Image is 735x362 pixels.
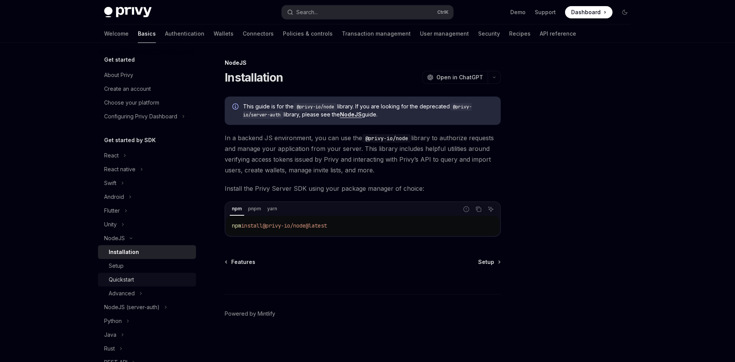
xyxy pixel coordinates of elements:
[138,25,156,43] a: Basics
[104,303,160,312] div: NodeJS (server-auth)
[619,6,631,18] button: Toggle dark mode
[104,165,136,174] div: React native
[230,204,244,213] div: npm
[98,204,196,218] button: Toggle Flutter section
[294,103,337,111] code: @privy-io/node
[98,314,196,328] button: Toggle Python section
[98,176,196,190] button: Toggle Swift section
[104,98,159,107] div: Choose your platform
[104,220,117,229] div: Unity
[478,25,500,43] a: Security
[98,96,196,110] a: Choose your platform
[98,300,196,314] button: Toggle NodeJS (server-auth) section
[104,316,122,326] div: Python
[436,74,483,81] span: Open in ChatGPT
[104,179,116,188] div: Swift
[232,222,241,229] span: npm
[104,344,115,353] div: Rust
[340,111,362,118] a: NodeJS
[420,25,469,43] a: User management
[104,112,177,121] div: Configuring Privy Dashboard
[165,25,204,43] a: Authentication
[225,258,255,266] a: Features
[565,6,612,18] a: Dashboard
[362,134,411,143] code: @privy-io/node
[486,204,496,214] button: Ask AI
[243,103,493,119] span: This guide is for the library. If you are looking for the deprecated library, please see the guide.
[296,8,318,17] div: Search...
[109,247,139,257] div: Installation
[225,59,501,67] div: NodeJS
[98,149,196,162] button: Toggle React section
[104,7,152,18] img: dark logo
[232,103,240,111] svg: Info
[98,190,196,204] button: Toggle Android section
[214,25,234,43] a: Wallets
[104,70,133,80] div: About Privy
[104,234,125,243] div: NodeJS
[104,55,135,64] h5: Get started
[510,8,526,16] a: Demo
[98,245,196,259] a: Installation
[98,110,196,123] button: Toggle Configuring Privy Dashboard section
[98,68,196,82] a: About Privy
[98,287,196,300] button: Toggle Advanced section
[246,204,263,213] div: pnpm
[225,183,501,194] span: Install the Privy Server SDK using your package manager of choice:
[422,71,488,84] button: Open in ChatGPT
[231,258,255,266] span: Features
[104,330,116,339] div: Java
[263,222,327,229] span: @privy-io/node@latest
[109,275,134,284] div: Quickstart
[478,258,500,266] a: Setup
[104,84,151,93] div: Create an account
[243,103,472,119] code: @privy-io/server-auth
[571,8,601,16] span: Dashboard
[225,70,283,84] h1: Installation
[109,261,124,270] div: Setup
[265,204,279,213] div: yarn
[283,25,333,43] a: Policies & controls
[437,9,449,15] span: Ctrl K
[98,231,196,245] button: Toggle NodeJS section
[98,342,196,355] button: Toggle Rust section
[104,192,124,201] div: Android
[98,328,196,342] button: Toggle Java section
[98,273,196,287] a: Quickstart
[243,25,274,43] a: Connectors
[540,25,576,43] a: API reference
[104,151,119,160] div: React
[509,25,531,43] a: Recipes
[241,222,263,229] span: install
[98,259,196,273] a: Setup
[104,136,156,145] h5: Get started by SDK
[98,162,196,176] button: Toggle React native section
[282,5,453,19] button: Open search
[98,218,196,231] button: Toggle Unity section
[109,289,135,298] div: Advanced
[478,258,494,266] span: Setup
[225,310,275,318] a: Powered by Mintlify
[342,25,411,43] a: Transaction management
[104,25,129,43] a: Welcome
[225,133,501,175] span: In a backend JS environment, you can use the library to authorize requests and manage your applic...
[98,82,196,96] a: Create an account
[474,204,483,214] button: Copy the contents from the code block
[461,204,471,214] button: Report incorrect code
[104,206,120,215] div: Flutter
[535,8,556,16] a: Support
